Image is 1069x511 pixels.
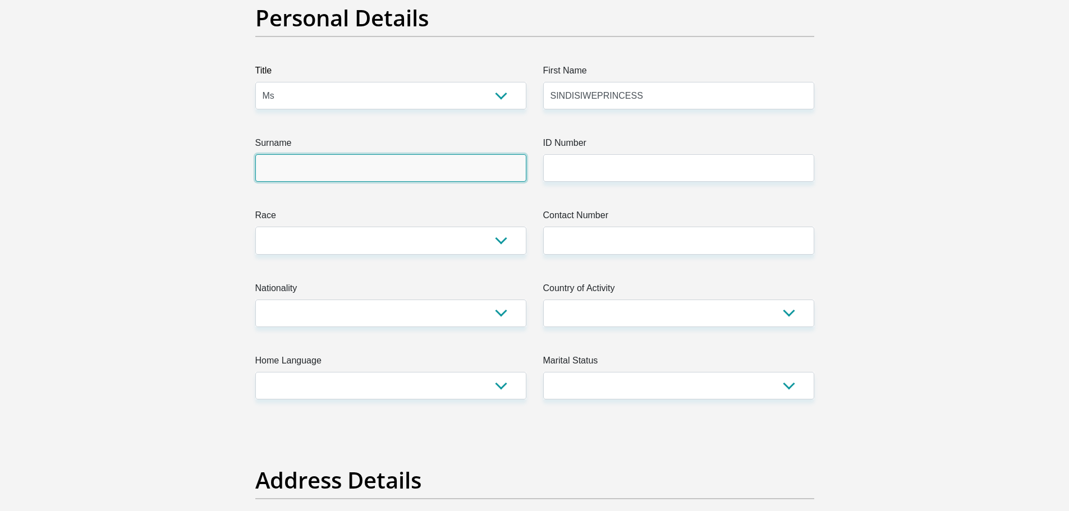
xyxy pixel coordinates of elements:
[543,136,814,154] label: ID Number
[543,154,814,182] input: ID Number
[255,4,814,31] h2: Personal Details
[255,354,526,372] label: Home Language
[543,64,814,82] label: First Name
[255,136,526,154] label: Surname
[255,64,526,82] label: Title
[543,282,814,300] label: Country of Activity
[543,227,814,254] input: Contact Number
[255,467,814,494] h2: Address Details
[543,354,814,372] label: Marital Status
[255,209,526,227] label: Race
[543,209,814,227] label: Contact Number
[255,282,526,300] label: Nationality
[255,154,526,182] input: Surname
[543,82,814,109] input: First Name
